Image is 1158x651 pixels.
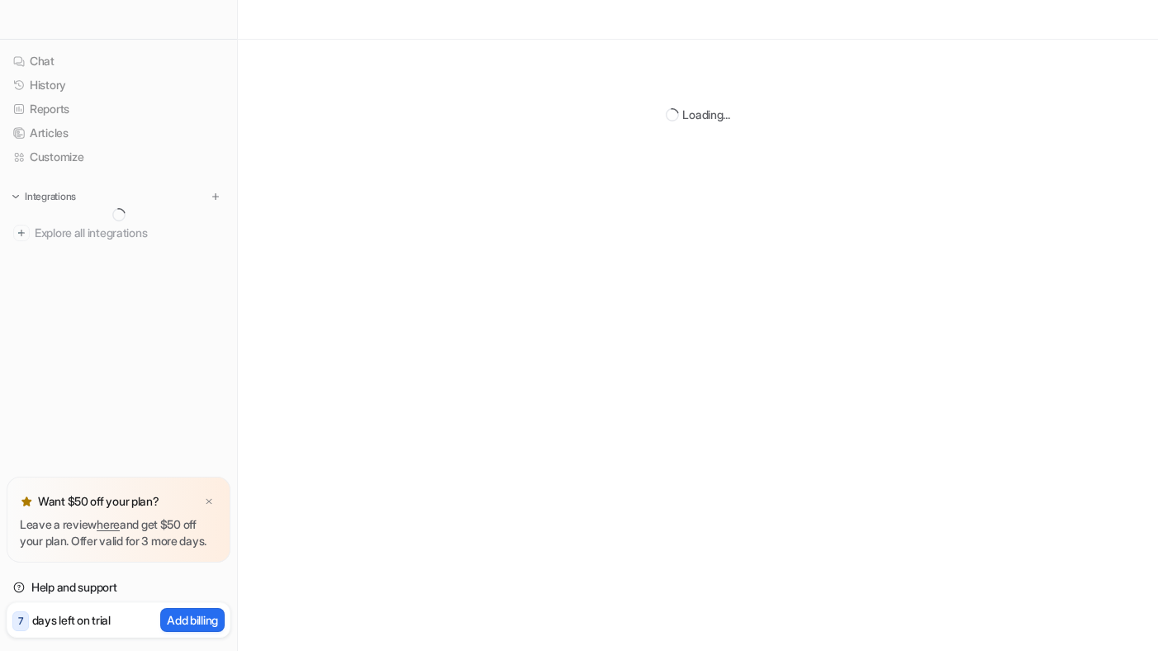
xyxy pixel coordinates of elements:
button: Integrations [7,188,81,205]
a: Chat [7,50,230,73]
a: Customize [7,145,230,169]
img: x [204,497,214,507]
a: Help and support [7,576,230,599]
a: History [7,74,230,97]
button: Add billing [160,608,225,632]
p: Add billing [167,611,218,629]
p: days left on trial [32,611,111,629]
a: Articles [7,121,230,145]
p: Integrations [25,190,76,203]
p: 7 [18,614,23,629]
img: explore all integrations [13,225,30,241]
a: here [97,517,120,531]
img: expand menu [10,191,21,202]
p: Want $50 off your plan? [38,493,159,510]
img: menu_add.svg [210,191,221,202]
img: star [20,495,33,508]
div: Loading... [682,106,729,123]
span: Explore all integrations [35,220,224,246]
p: Leave a review and get $50 off your plan. Offer valid for 3 more days. [20,516,217,549]
a: Reports [7,97,230,121]
a: Explore all integrations [7,221,230,245]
